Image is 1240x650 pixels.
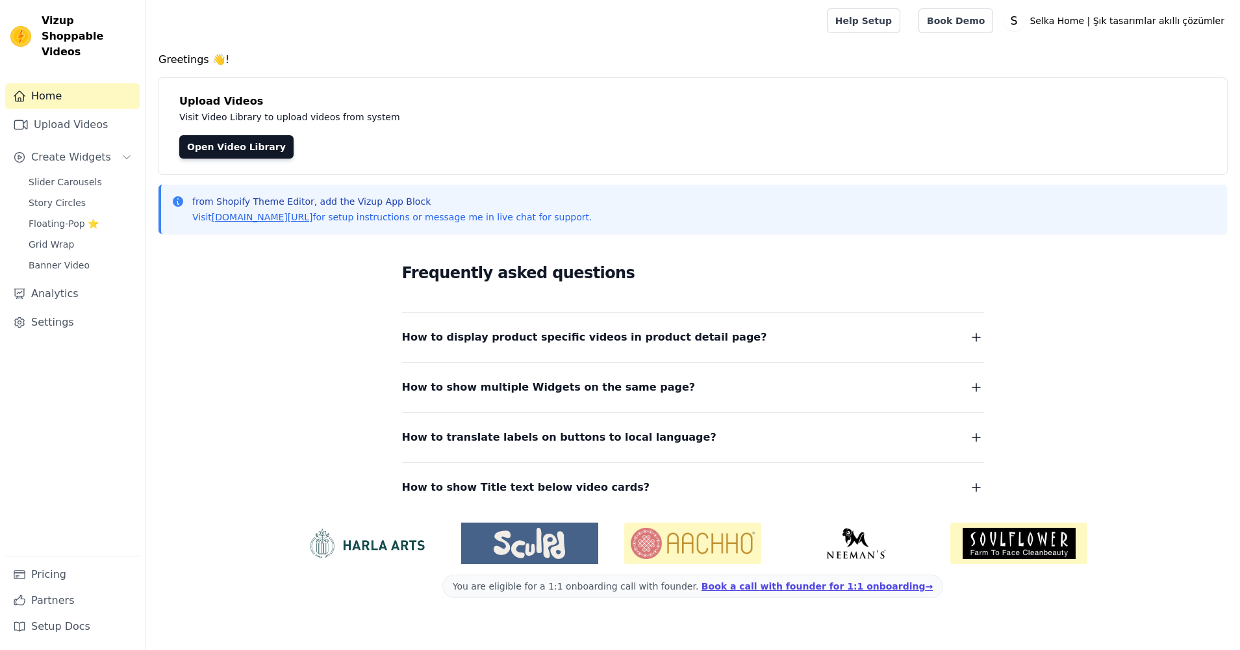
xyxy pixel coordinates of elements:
[21,214,140,233] a: Floating-Pop ⭐
[918,8,993,33] a: Book Demo
[29,196,86,209] span: Story Circles
[1011,14,1018,27] text: S
[29,217,99,230] span: Floating-Pop ⭐
[1024,9,1230,32] p: Selka Home | Şık tasarımlar akıllı çözümler
[179,109,761,125] p: Visit Video Library to upload videos from system
[5,588,140,614] a: Partners
[21,235,140,253] a: Grid Wrap
[212,212,313,222] a: [DOMAIN_NAME][URL]
[402,260,984,286] h2: Frequently asked questions
[21,256,140,274] a: Banner Video
[5,562,140,588] a: Pricing
[402,428,984,447] button: How to translate labels on buttons to local language?
[402,328,984,346] button: How to display product specific videos in product detail page?
[950,523,1087,564] img: Soulflower
[827,8,900,33] a: Help Setup
[29,259,90,272] span: Banner Video
[5,281,140,307] a: Analytics
[402,478,984,497] button: How to show Title text below video cards?
[5,309,140,335] a: Settings
[402,328,767,346] span: How to display product specific videos in product detail page?
[29,175,102,188] span: Slider Carousels
[10,26,31,47] img: Vizup
[402,378,696,396] span: How to show multiple Widgets on the same page?
[179,94,1206,109] h4: Upload Videos
[31,149,111,165] span: Create Widgets
[5,614,140,640] a: Setup Docs
[29,238,74,251] span: Grid Wrap
[1004,9,1230,32] button: S Selka Home | Şık tasarımlar akıllı çözümler
[402,428,716,447] span: How to translate labels on buttons to local language?
[787,528,924,559] img: Neeman's
[42,13,134,60] span: Vizup Shoppable Videos
[461,528,598,559] img: Sculpd US
[702,581,933,591] a: Book a call with founder for 1:1 onboarding
[21,194,140,212] a: Story Circles
[5,83,140,109] a: Home
[5,144,140,170] button: Create Widgets
[192,195,592,208] p: from Shopify Theme Editor, add the Vizup App Block
[624,523,761,564] img: Aachho
[5,112,140,138] a: Upload Videos
[402,478,650,497] span: How to show Title text below video cards?
[402,378,984,396] button: How to show multiple Widgets on the same page?
[21,173,140,191] a: Slider Carousels
[179,135,294,159] a: Open Video Library
[158,52,1227,68] h4: Greetings 👋!
[298,528,435,559] img: HarlaArts
[192,211,592,224] p: Visit for setup instructions or message me in live chat for support.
